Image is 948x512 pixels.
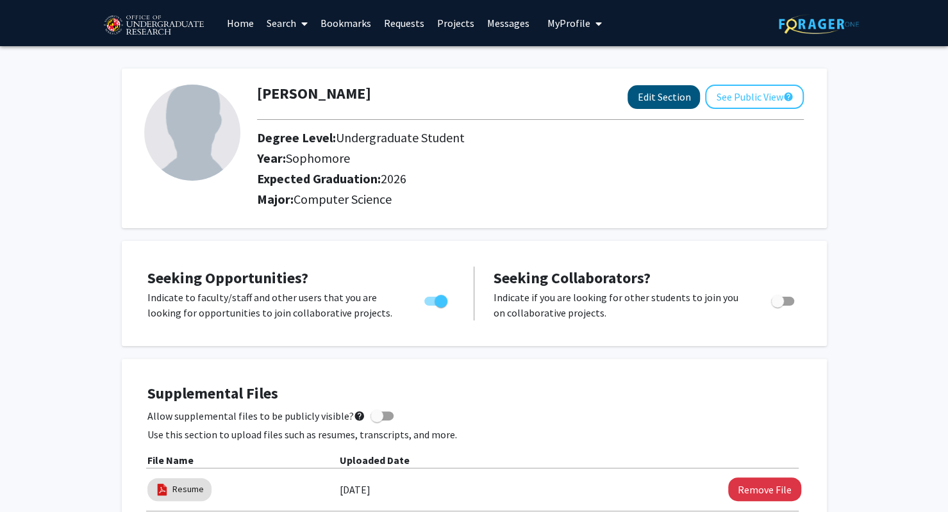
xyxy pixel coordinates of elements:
a: Requests [378,1,431,45]
img: pdf_icon.png [155,483,169,497]
h2: Degree Level: [257,130,745,145]
a: Projects [431,1,481,45]
img: ForagerOne Logo [779,14,859,34]
h2: Year: [257,151,745,166]
span: Computer Science [294,191,392,207]
img: University of Maryland Logo [99,10,208,42]
div: Toggle [419,290,454,309]
a: Resume [172,483,204,496]
div: Toggle [766,290,801,309]
a: Bookmarks [314,1,378,45]
label: [DATE] [340,479,370,500]
p: Indicate if you are looking for other students to join you on collaborative projects. [494,290,747,320]
span: My Profile [547,17,590,29]
span: Seeking Opportunities? [147,268,308,288]
h2: Major: [257,192,804,207]
a: Search [260,1,314,45]
a: Messages [481,1,536,45]
b: File Name [147,454,194,467]
h2: Expected Graduation: [257,171,745,186]
a: Home [220,1,260,45]
p: Use this section to upload files such as resumes, transcripts, and more. [147,427,801,442]
p: Indicate to faculty/staff and other users that you are looking for opportunities to join collabor... [147,290,400,320]
mat-icon: help [783,89,793,104]
span: Seeking Collaborators? [494,268,651,288]
img: Profile Picture [144,85,240,181]
button: Edit Section [628,85,700,109]
span: Undergraduate Student [336,129,465,145]
span: 2026 [381,170,406,186]
mat-icon: help [354,408,365,424]
iframe: Chat [10,454,54,502]
button: See Public View [705,85,804,109]
span: Sophomore [286,150,350,166]
b: Uploaded Date [340,454,410,467]
button: Remove Resume File [728,477,801,501]
h4: Supplemental Files [147,384,801,403]
span: Allow supplemental files to be publicly visible? [147,408,365,424]
h1: [PERSON_NAME] [257,85,371,103]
